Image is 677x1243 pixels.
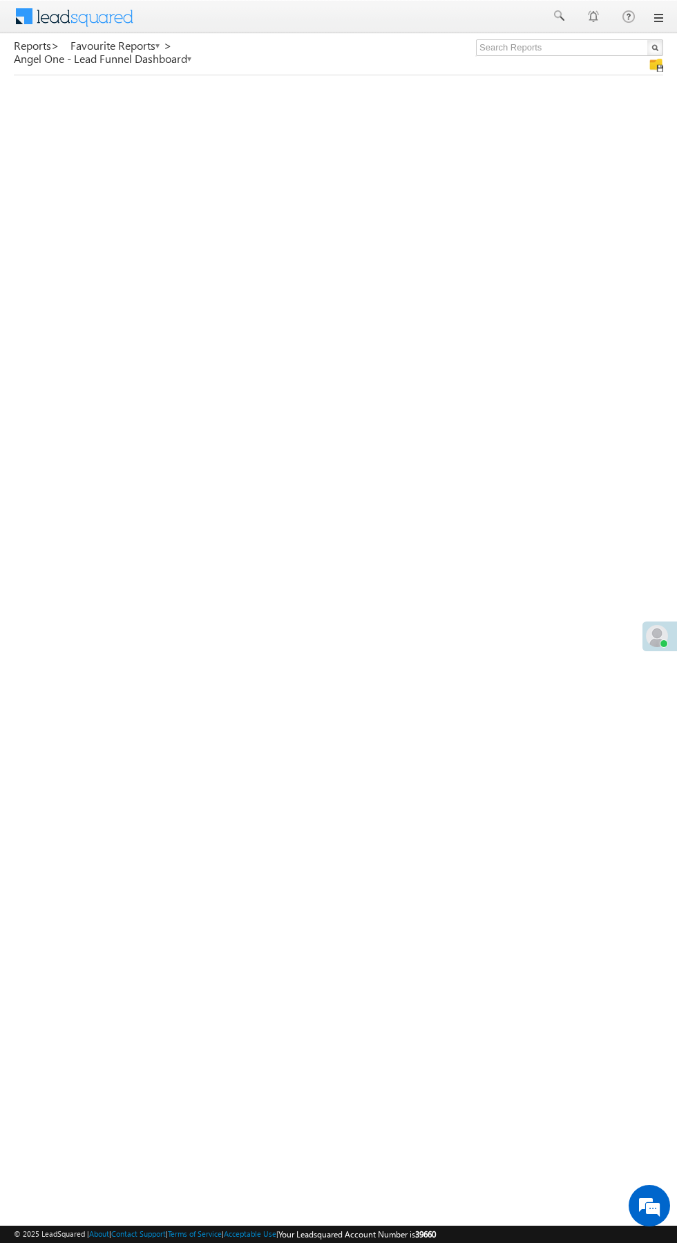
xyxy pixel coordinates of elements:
input: Search Reports [476,39,663,56]
span: 39660 [415,1229,436,1240]
a: Acceptable Use [224,1229,276,1238]
span: © 2025 LeadSquared | | | | | [14,1228,436,1241]
span: > [51,37,59,53]
span: > [164,37,172,53]
a: About [89,1229,109,1238]
img: Manage all your saved reports! [649,58,663,72]
a: Contact Support [111,1229,166,1238]
a: Angel One - Lead Funnel Dashboard [14,53,193,65]
span: Your Leadsquared Account Number is [278,1229,436,1240]
a: Favourite Reports > [70,39,172,52]
a: Terms of Service [168,1229,222,1238]
a: Reports> [14,39,59,52]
